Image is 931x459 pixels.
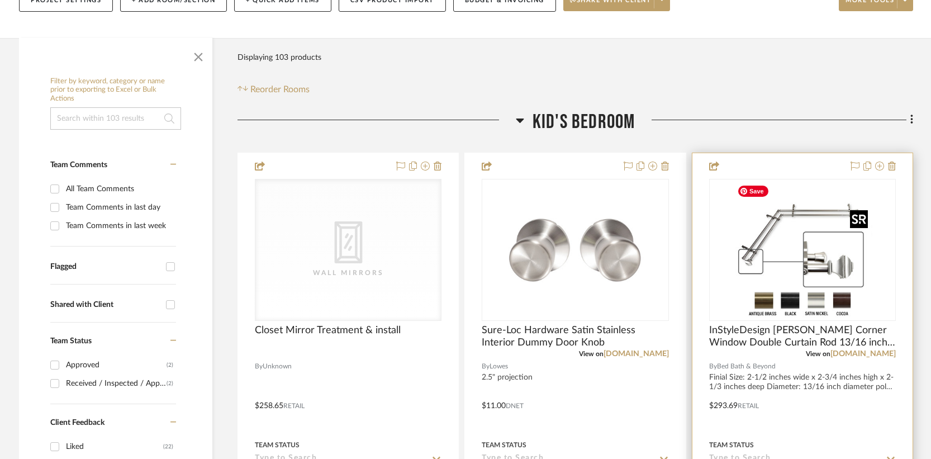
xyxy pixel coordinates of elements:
[733,180,872,320] img: InStyleDesign Eugene Corner Window Double Curtain Rod 13/16 inch dia. - 120-170 inches - satin ni...
[255,361,263,372] span: By
[167,356,173,374] div: (2)
[66,356,167,374] div: Approved
[709,440,754,450] div: Team Status
[482,324,668,349] span: Sure-Loc Hardware Satin Stainless Interior Dummy Door Knob
[50,161,107,169] span: Team Comments
[66,198,173,216] div: Team Comments in last day
[482,361,490,372] span: By
[604,350,669,358] a: [DOMAIN_NAME]
[482,179,668,320] div: 0
[66,217,173,235] div: Team Comments in last week
[717,361,776,372] span: Bed Bath & Beyond
[806,351,830,357] span: View on
[50,262,160,272] div: Flagged
[533,110,635,134] span: Kid's Bedroom
[66,438,163,456] div: Liked
[830,350,896,358] a: [DOMAIN_NAME]
[255,440,300,450] div: Team Status
[50,337,92,345] span: Team Status
[163,438,173,456] div: (22)
[237,83,310,96] button: Reorder Rooms
[50,77,181,103] h6: Filter by keyword, category or name prior to exporting to Excel or Bulk Actions
[263,361,292,372] span: Unknown
[255,324,401,337] span: Closet Mirror Treatment & install
[50,107,181,130] input: Search within 103 results
[255,179,441,320] div: 0
[709,324,896,349] span: InStyleDesign [PERSON_NAME] Corner Window Double Curtain Rod 13/16 inch dia. - 120-170 inches - s...
[292,267,404,278] div: Wall Mirrors
[237,46,321,69] div: Displaying 103 products
[490,361,508,372] span: Lowes
[738,186,768,197] span: Save
[167,375,173,392] div: (2)
[579,351,604,357] span: View on
[710,179,895,320] div: 0
[50,300,160,310] div: Shared with Client
[250,83,310,96] span: Reorder Rooms
[505,180,645,320] img: Sure-Loc Hardware Satin Stainless Interior Dummy Door Knob
[66,180,173,198] div: All Team Comments
[709,361,717,372] span: By
[66,375,167,392] div: Received / Inspected / Approved
[187,44,210,66] button: Close
[50,419,104,427] span: Client Feedback
[482,440,526,450] div: Team Status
